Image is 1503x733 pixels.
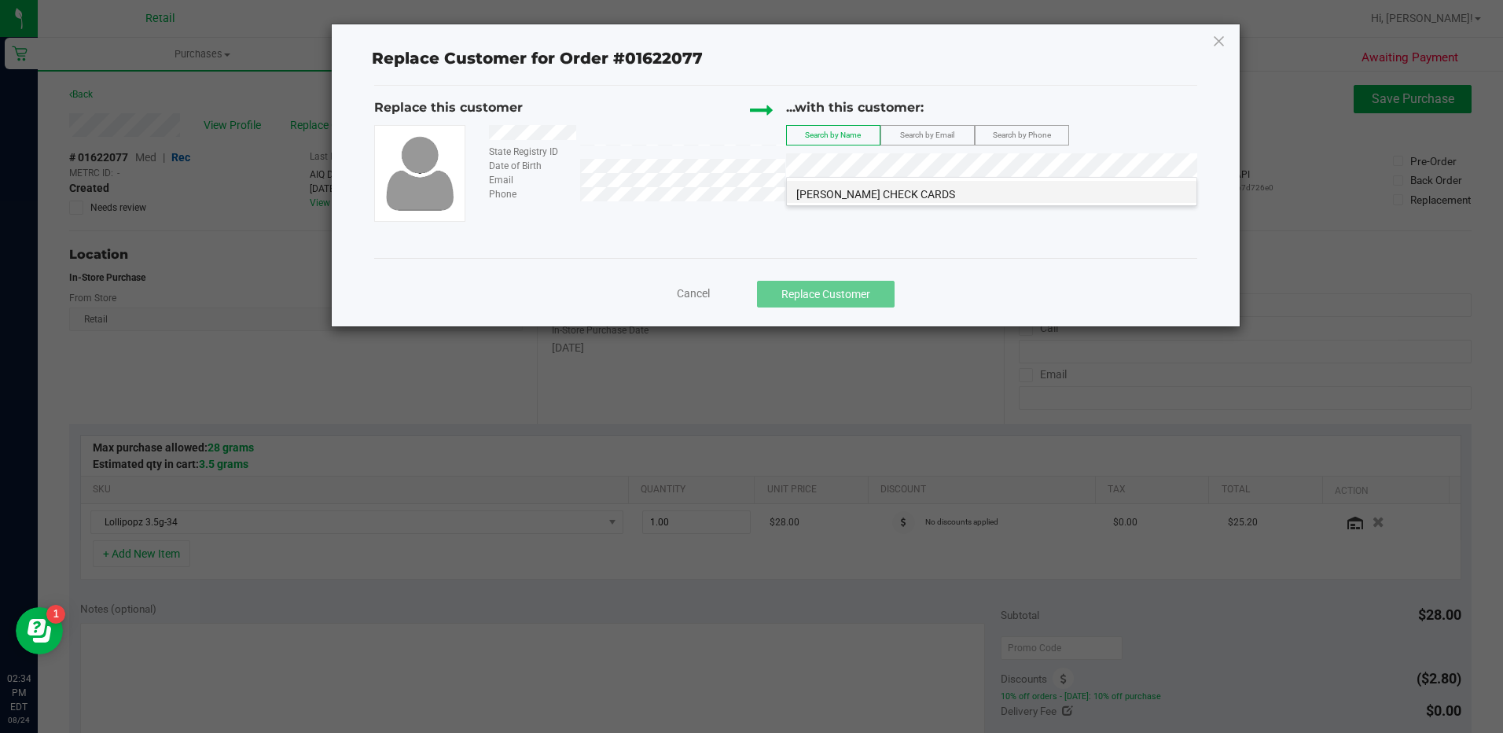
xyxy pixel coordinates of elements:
[477,187,580,201] div: Phone
[677,287,710,300] span: Cancel
[786,100,924,115] span: ...with this customer:
[46,605,65,624] iframe: Resource center unread badge
[900,131,954,139] span: Search by Email
[477,145,580,159] div: State Registry ID
[374,100,523,115] span: Replace this customer
[993,131,1051,139] span: Search by Phone
[805,131,861,139] span: Search by Name
[378,132,461,214] img: user-icon.png
[362,46,712,72] span: Replace Customer for Order #01622077
[757,281,895,308] button: Replace Customer
[477,173,580,187] div: Email
[16,607,63,654] iframe: Resource center
[477,159,580,173] div: Date of Birth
